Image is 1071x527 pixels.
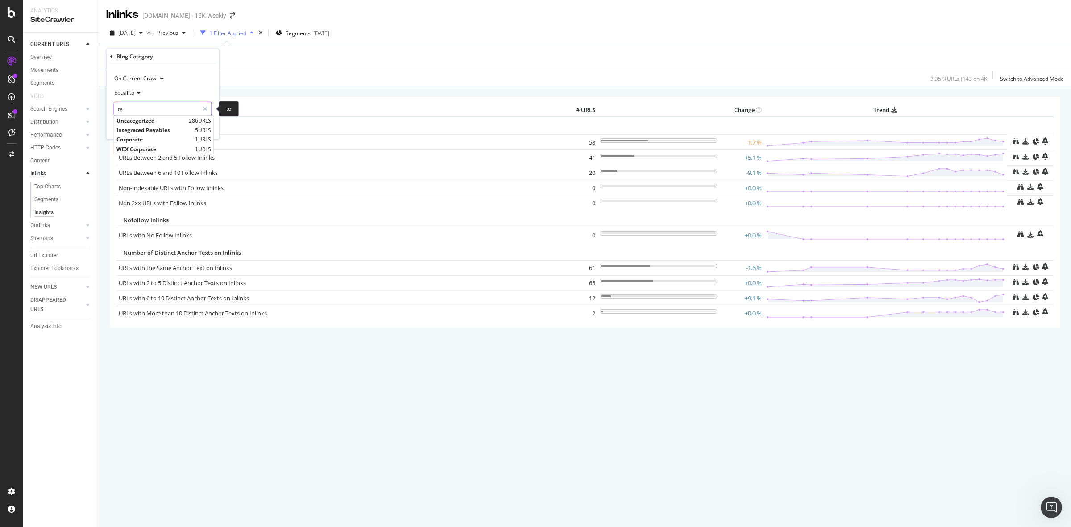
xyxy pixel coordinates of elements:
[272,26,333,40] button: Segments[DATE]
[719,228,764,243] td: +0.0 %
[562,104,598,117] th: # URLS
[30,40,83,49] a: CURRENT URLS
[1042,168,1048,175] div: bell-plus
[30,322,62,331] div: Analysis Info
[30,15,91,25] div: SiteCrawler
[106,26,146,40] button: [DATE]
[1042,278,1048,285] div: bell-plus
[719,195,764,211] td: +0.0 %
[30,66,58,75] div: Movements
[30,7,91,15] div: Analytics
[119,264,232,272] a: URLs with the Same Anchor Text on Inlinks
[562,135,598,150] td: 58
[719,260,764,275] td: -1.6 %
[257,29,265,37] div: times
[1042,308,1048,315] div: bell-plus
[30,264,79,273] div: Explorer Bookmarks
[116,104,562,117] th: Metric
[34,182,92,191] a: Top Charts
[30,221,83,230] a: Outlinks
[119,309,267,317] a: URLs with More than 10 Distinct Anchor Texts on Inlinks
[30,234,83,243] a: Sitemaps
[116,136,193,143] span: Corporate
[195,136,211,143] span: 1 URLS
[1042,137,1048,145] div: bell-plus
[116,145,193,153] span: WEX Corporate
[719,165,764,180] td: -9.1 %
[719,275,764,290] td: +0.0 %
[30,79,92,88] a: Segments
[30,282,83,292] a: NEW URLS
[1042,153,1048,160] div: bell-plus
[30,91,53,101] a: Visits
[1037,230,1043,237] div: bell-plus
[30,104,67,114] div: Search Engines
[123,249,241,257] span: Number of Distinct Anchor Texts on Inlinks
[106,7,139,22] div: Inlinks
[30,156,92,166] a: Content
[30,264,92,273] a: Explorer Bookmarks
[286,29,311,37] span: Segments
[116,53,153,60] div: Blog Category
[30,104,83,114] a: Search Engines
[34,208,92,217] a: Insights
[1042,263,1048,270] div: bell-plus
[34,195,58,204] div: Segments
[30,322,92,331] a: Analysis Info
[562,275,598,290] td: 65
[195,126,211,134] span: 5 URLS
[30,282,57,292] div: NEW URLS
[30,117,58,127] div: Distribution
[1000,75,1064,83] div: Switch to Advanced Mode
[30,40,69,49] div: CURRENT URLS
[197,26,257,40] button: 1 Filter Applied
[116,117,187,124] span: Uncategorized
[154,29,178,37] span: Previous
[719,135,764,150] td: -1.7 %
[30,251,92,260] a: Url Explorer
[30,117,83,127] a: Distribution
[34,208,54,217] div: Insights
[30,221,50,230] div: Outlinks
[562,306,598,321] td: 2
[313,29,329,37] div: [DATE]
[114,75,158,82] span: On Current Crawl
[30,143,61,153] div: HTTP Codes
[1037,183,1043,190] div: bell-plus
[562,150,598,165] td: 41
[110,123,138,132] button: Cancel
[30,295,75,314] div: DISAPPEARED URLS
[209,29,246,37] div: 1 Filter Applied
[996,71,1064,86] button: Switch to Advanced Mode
[30,91,44,101] div: Visits
[142,11,226,20] div: [DOMAIN_NAME] - 15K Weekly
[119,199,206,207] a: Non 2xx URLs with Follow Inlinks
[562,260,598,275] td: 61
[30,53,92,62] a: Overview
[30,53,52,62] div: Overview
[30,156,50,166] div: Content
[114,89,134,96] span: Equal to
[562,165,598,180] td: 20
[30,66,92,75] a: Movements
[562,180,598,195] td: 0
[116,126,193,134] span: Integrated Payables
[123,216,169,224] span: Nofollow Inlinks
[119,169,218,177] a: URLs Between 6 and 10 Follow Inlinks
[230,12,235,19] div: arrow-right-arrow-left
[930,75,989,83] div: 3.35 % URLs ( 143 on 4K )
[562,228,598,243] td: 0
[1041,497,1062,518] iframe: Intercom live chat
[719,150,764,165] td: +5.1 %
[562,195,598,211] td: 0
[562,290,598,306] td: 12
[154,26,189,40] button: Previous
[30,234,53,243] div: Sitemaps
[719,104,764,117] th: Change
[30,130,62,140] div: Performance
[219,101,239,116] div: te
[30,169,46,178] div: Inlinks
[30,251,58,260] div: Url Explorer
[30,143,83,153] a: HTTP Codes
[119,154,215,162] a: URLs Between 2 and 5 Follow Inlinks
